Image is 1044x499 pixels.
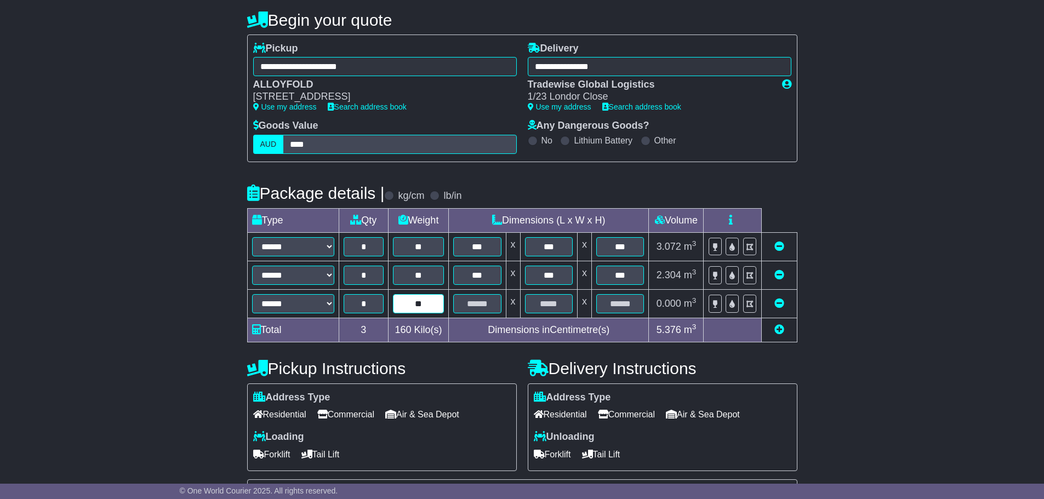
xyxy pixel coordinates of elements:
label: kg/cm [398,190,424,202]
span: 5.376 [657,324,681,335]
label: AUD [253,135,284,154]
span: Tail Lift [301,446,340,463]
label: Address Type [534,392,611,404]
td: x [506,232,520,261]
div: [STREET_ADDRESS] [253,91,506,103]
label: Delivery [528,43,579,55]
a: Add new item [774,324,784,335]
span: Residential [534,406,587,423]
div: 1/23 Londor Close [528,91,771,103]
td: 3 [339,318,389,342]
span: Commercial [598,406,655,423]
td: x [577,261,591,289]
span: Forklift [534,446,571,463]
td: Kilo(s) [389,318,449,342]
td: Qty [339,208,389,232]
span: © One World Courier 2025. All rights reserved. [180,486,338,495]
label: Unloading [534,431,595,443]
a: Remove this item [774,241,784,252]
span: m [684,269,697,280]
label: No [541,135,552,146]
span: Commercial [317,406,374,423]
sup: 3 [692,296,697,305]
div: Tradewise Global Logistics [528,79,771,91]
span: m [684,324,697,335]
h4: Begin your quote [247,11,797,29]
span: 3.072 [657,241,681,252]
label: lb/in [443,190,461,202]
h4: Pickup Instructions [247,359,517,377]
span: Forklift [253,446,290,463]
sup: 3 [692,268,697,276]
td: x [577,289,591,318]
label: Lithium Battery [574,135,632,146]
span: 0.000 [657,298,681,309]
span: Air & Sea Depot [666,406,740,423]
td: x [506,261,520,289]
div: ALLOYFOLD [253,79,506,91]
a: Use my address [528,102,591,111]
label: Address Type [253,392,330,404]
a: Remove this item [774,269,784,280]
td: x [577,232,591,261]
label: Pickup [253,43,298,55]
sup: 3 [692,323,697,331]
h4: Delivery Instructions [528,359,797,377]
span: 160 [395,324,412,335]
a: Search address book [602,102,681,111]
td: Dimensions (L x W x H) [449,208,649,232]
span: Air & Sea Depot [385,406,459,423]
a: Use my address [253,102,317,111]
span: Tail Lift [582,446,620,463]
td: x [506,289,520,318]
sup: 3 [692,239,697,248]
span: 2.304 [657,269,681,280]
td: Dimensions in Centimetre(s) [449,318,649,342]
label: Any Dangerous Goods? [528,120,649,132]
label: Loading [253,431,304,443]
label: Goods Value [253,120,318,132]
td: Total [247,318,339,342]
td: Weight [389,208,449,232]
a: Search address book [328,102,407,111]
td: Volume [649,208,704,232]
a: Remove this item [774,298,784,309]
td: Type [247,208,339,232]
span: m [684,298,697,309]
h4: Package details | [247,184,385,202]
span: m [684,241,697,252]
span: Residential [253,406,306,423]
label: Other [654,135,676,146]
